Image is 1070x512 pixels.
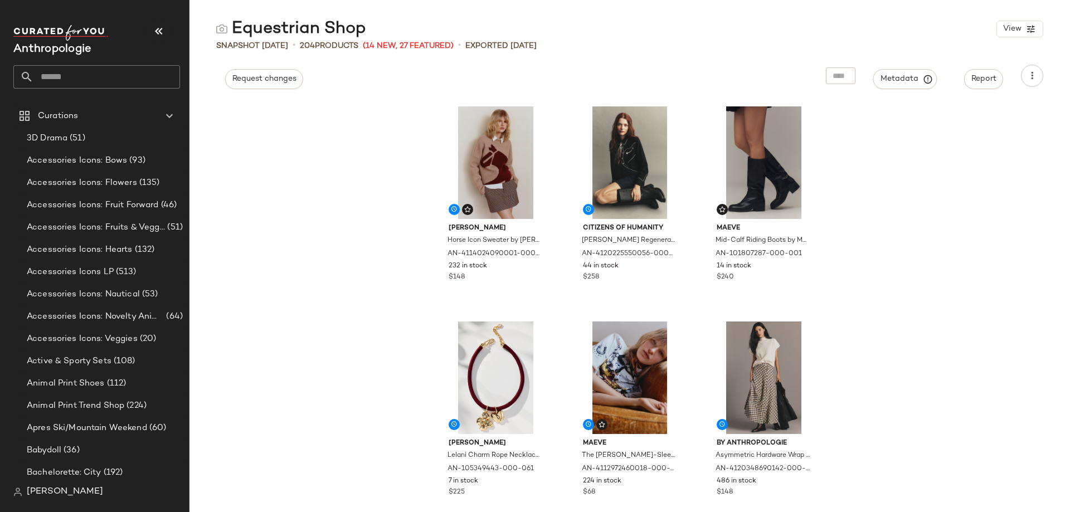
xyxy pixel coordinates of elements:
span: AN-4114024090001-000-025 [448,249,542,259]
span: (108) [111,355,135,368]
span: Accessories Icons LP [27,266,114,279]
span: Accessories Icons: Nautical [27,288,140,301]
span: Apres Ski/Mountain Weekend [27,422,147,435]
button: Request changes [225,69,303,89]
span: AN-105349443-000-061 [448,464,534,474]
span: Maeve [583,438,677,448]
span: Curations [38,110,78,123]
button: Metadata [873,69,937,89]
span: Snapshot [DATE] [216,40,288,52]
span: (132) [133,243,155,256]
span: (112) [105,377,127,390]
img: svg%3e [216,23,227,35]
span: 232 in stock [449,261,487,271]
span: (20) [138,333,157,345]
img: 4120225550056_091_b14 [574,106,686,219]
span: (135) [137,177,160,189]
span: Current Company Name [13,43,91,55]
span: (36) [61,444,80,457]
span: Report [971,75,996,84]
span: $68 [583,487,595,498]
span: $240 [717,272,734,282]
span: Accessories Icons: Fruit Forward [27,199,159,212]
p: Exported [DATE] [465,40,537,52]
span: [PERSON_NAME] [27,485,103,499]
span: Metadata [880,74,931,84]
span: Accessories Icons: Novelty Animal [27,310,164,323]
span: AN-4120225550056-000-091 [582,249,676,259]
span: Citizens of Humanity [583,223,677,233]
button: View [996,21,1043,37]
span: (14 New, 27 Featured) [363,40,454,52]
img: cfy_white_logo.C9jOOHJF.svg [13,25,108,41]
span: [PERSON_NAME] Regenerative Cotton Denim Pencil Skirt by Citizens of Humanity in Blue, Women's, Si... [582,236,676,246]
img: svg%3e [464,206,471,213]
span: (224) [124,399,147,412]
span: Animal Print Trend Shop [27,399,124,412]
span: (513) [114,266,137,279]
img: svg%3e [599,421,605,428]
span: Accessories Icons: Bows [27,154,127,167]
img: 4120348690142_584_b [708,321,820,434]
span: 204 [300,42,315,50]
span: (64) [164,310,183,323]
span: By Anthropologie [717,438,811,448]
span: 486 in stock [717,476,756,486]
span: $258 [583,272,599,282]
span: (51) [165,221,183,234]
span: Maeve [717,223,811,233]
span: 14 in stock [717,261,751,271]
img: svg%3e [13,487,22,496]
span: Mid-Calf Riding Boots by Maeve in Black, Women's, Size: 41, Leather/Rubber at Anthropologie [716,236,810,246]
span: Horse Icon Sweater by [PERSON_NAME] in Beige, Women's, Size: Large, Polyester/Nylon/Wool at Anthr... [448,236,542,246]
div: Equestrian Shop [216,18,366,40]
span: (46) [159,199,177,212]
span: The [PERSON_NAME]-Sleeve Boxy T-Shirt by Maeve: Printed Souvenir Edition in Ivory, Women's, Size:... [582,451,676,461]
span: Bachelorette: City [27,466,101,479]
span: (53) [140,288,158,301]
span: Accessories Icons: Veggies [27,333,138,345]
span: Active & Sporty Sets [27,355,111,368]
span: 3D Drama [27,132,67,145]
div: Products [300,40,358,52]
span: (60) [147,422,167,435]
button: Report [964,69,1003,89]
img: 101807287_001_p [708,106,820,219]
span: $148 [717,487,733,498]
span: AN-4120348690142-000-584 [716,464,810,474]
span: Animal Print Shoes [27,377,105,390]
span: Babydoll [27,444,61,457]
span: Lelani Charm Rope Necklace by [PERSON_NAME] in Purple, Women's, Gold/Plated Brass at Anthropologie [448,451,542,461]
img: svg%3e [719,206,726,213]
span: Accessories Icons: Flowers [27,177,137,189]
span: $148 [449,272,465,282]
span: Request changes [232,75,296,84]
span: (192) [101,466,123,479]
span: View [1003,25,1022,33]
span: AN-4112972460018-000-211 [582,464,676,474]
span: [PERSON_NAME] [449,438,543,448]
span: (51) [67,132,85,145]
img: 105349443_061_b [440,321,552,434]
span: Accessories Icons: Hearts [27,243,133,256]
span: 7 in stock [449,476,478,486]
span: AN-101807287-000-001 [716,249,802,259]
span: • [458,39,461,52]
span: $225 [449,487,465,498]
img: 4114024090001_025_b14 [440,106,552,219]
img: 4112972460018_211_b14 [574,321,686,434]
span: (93) [127,154,145,167]
span: 44 in stock [583,261,619,271]
span: 224 in stock [583,476,621,486]
span: Asymmetric Hardware Wrap Midi Skirt by Anthropologie in Brown, Women's, Size: Large, Polyester/Vi... [716,451,810,461]
span: [PERSON_NAME] [449,223,543,233]
span: • [293,39,295,52]
span: Accessories Icons: Fruits & Veggies [27,221,165,234]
